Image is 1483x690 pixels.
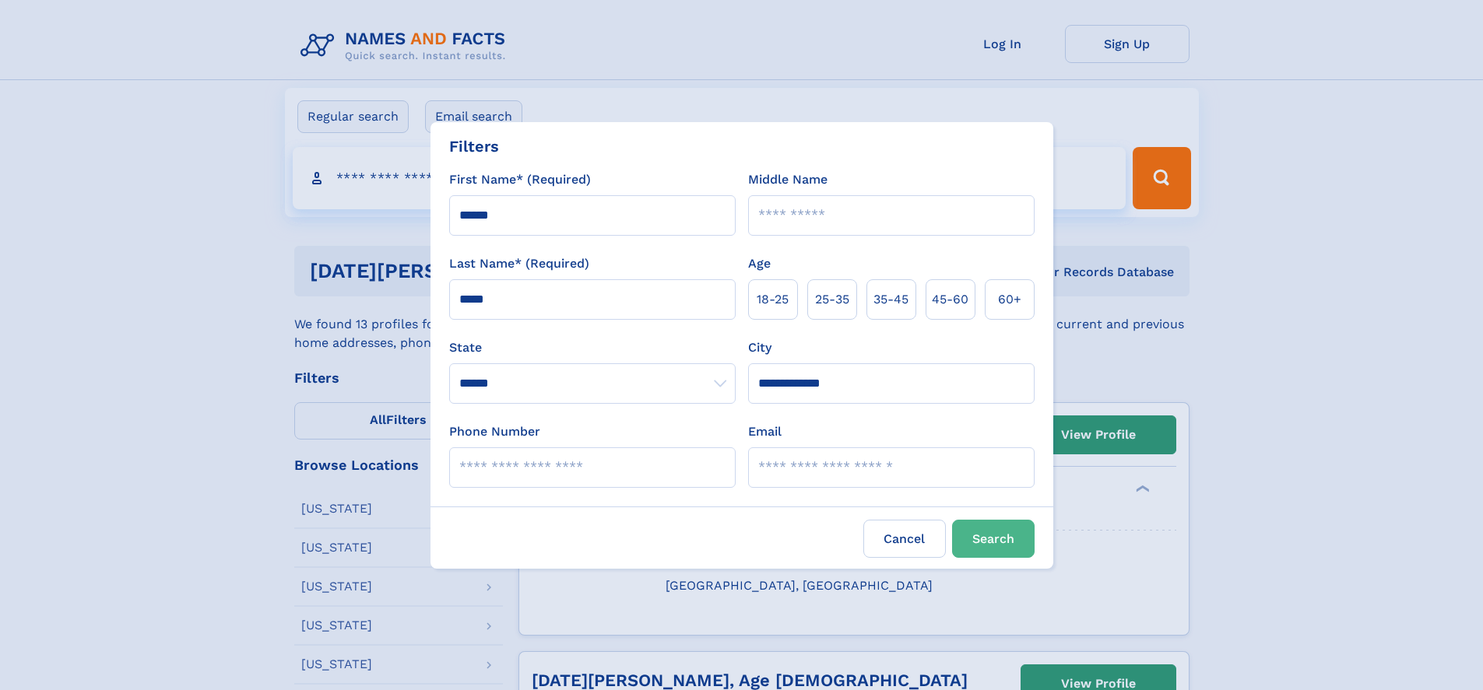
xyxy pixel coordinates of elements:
[863,520,946,558] label: Cancel
[748,422,782,441] label: Email
[449,254,589,273] label: Last Name* (Required)
[748,254,771,273] label: Age
[748,338,771,357] label: City
[449,135,499,158] div: Filters
[449,170,591,189] label: First Name* (Required)
[449,338,736,357] label: State
[449,422,540,441] label: Phone Number
[757,290,789,309] span: 18‑25
[748,170,828,189] label: Middle Name
[952,520,1035,558] button: Search
[815,290,849,309] span: 25‑35
[873,290,908,309] span: 35‑45
[932,290,968,309] span: 45‑60
[998,290,1021,309] span: 60+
